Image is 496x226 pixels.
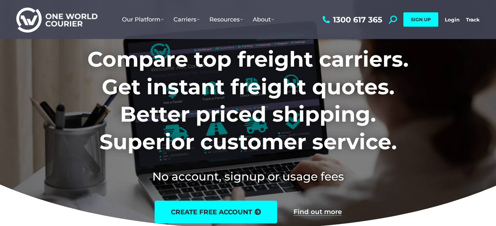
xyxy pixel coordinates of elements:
[44,168,452,184] h2: No account, signup or usage fees
[466,17,480,23] a: Track
[403,12,438,27] a: SIGN UP
[169,9,204,30] a: Carriers
[253,16,274,23] span: About
[117,9,169,30] a: Our Platform
[122,16,164,23] span: Our Platform
[321,16,382,24] a: 1300 617 365
[445,17,459,23] a: Login
[209,16,243,23] span: Resources
[16,7,98,33] img: One World Courier
[155,201,277,223] a: create free account
[248,9,279,30] a: About
[411,17,431,22] span: SIGN UP
[44,46,452,155] h1: Compare top freight carriers. Get instant freight quotes. Better priced shipping. Superior custom...
[293,208,342,216] a: Find out more
[204,9,248,30] a: Resources
[173,16,200,23] span: Carriers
